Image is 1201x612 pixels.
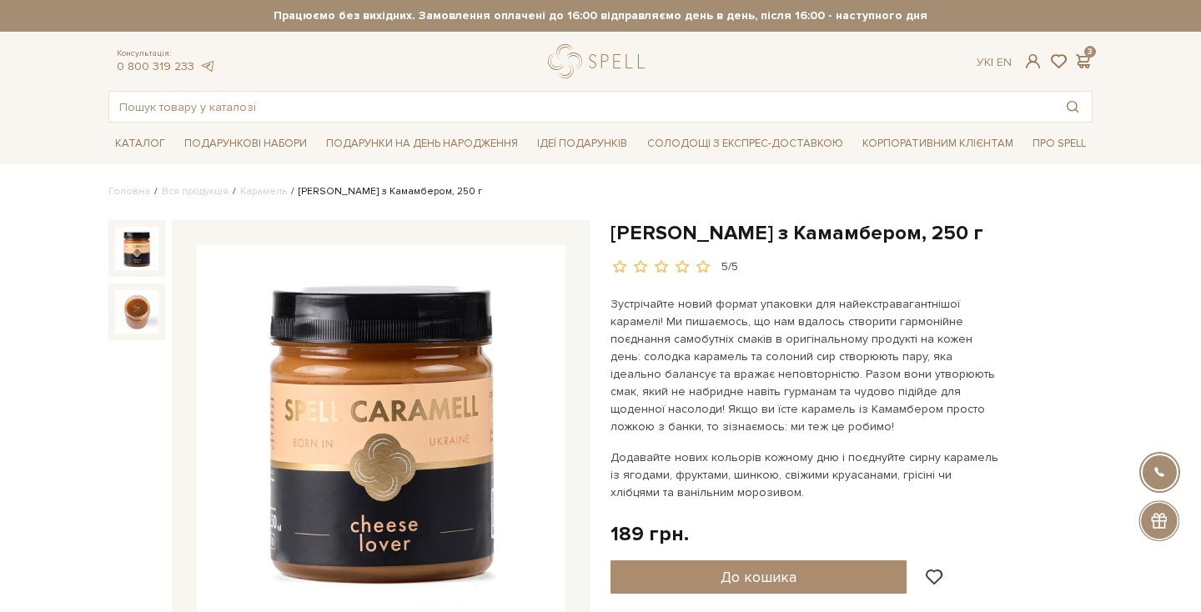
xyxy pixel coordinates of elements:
input: Пошук товару у каталозі [109,92,1053,122]
div: Ук [977,55,1012,70]
img: Карамель з Камамбером, 250 г [115,227,158,270]
a: Головна [108,185,150,198]
a: Подарункові набори [178,131,314,157]
li: [PERSON_NAME] з Камамбером, 250 г [287,184,482,199]
button: До кошика [611,560,907,594]
div: 5/5 [721,259,738,275]
a: 0 800 319 233 [117,59,194,73]
img: Карамель з Камамбером, 250 г [115,290,158,334]
strong: Працюємо без вихідних. Замовлення оплачені до 16:00 відправляємо день в день, після 16:00 - насту... [108,8,1093,23]
a: Ідеї подарунків [530,131,634,157]
a: Подарунки на День народження [319,131,525,157]
div: 189 грн. [611,521,689,547]
a: Каталог [108,131,172,157]
a: logo [548,44,652,78]
a: En [997,55,1012,69]
a: Про Spell [1026,131,1093,157]
a: Карамель [240,185,287,198]
h1: [PERSON_NAME] з Камамбером, 250 г [611,220,1093,246]
button: Пошук товару у каталозі [1053,92,1092,122]
a: Корпоративним клієнтам [856,131,1020,157]
a: telegram [198,59,215,73]
a: Вся продукція [162,185,229,198]
span: Консультація: [117,48,215,59]
a: Солодощі з експрес-доставкою [641,129,850,158]
span: До кошика [721,568,796,586]
span: | [991,55,993,69]
p: Зустрічайте новий формат упаковки для найекстравагантнішої карамелі! Ми пишаємось, що нам вдалось... [611,295,1002,435]
p: Додавайте нових кольорів кожному дню і поєднуйте сирну карамель із ягодами, фруктами, шинкою, сві... [611,449,1002,501]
